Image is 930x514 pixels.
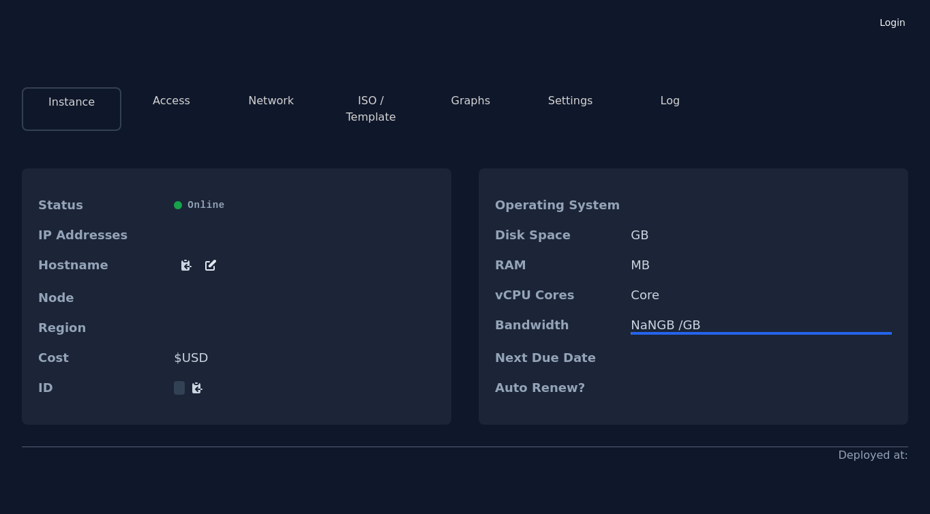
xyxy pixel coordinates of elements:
[38,258,163,275] dt: Hostname
[877,13,908,29] a: Login
[495,198,620,212] dt: Operating System
[174,351,435,365] dd: $ USD
[38,291,163,305] dt: Node
[495,351,620,365] dt: Next Due Date
[631,318,892,332] div: NaN GB / GB
[48,94,95,110] button: Instance
[495,228,620,242] dt: Disk Space
[451,93,490,109] button: Graphs
[495,288,620,302] dt: vCPU Cores
[153,93,190,109] button: Access
[495,381,620,395] dt: Auto Renew?
[248,93,294,109] button: Network
[38,228,163,242] dt: IP Addresses
[22,12,120,32] img: Logo
[631,228,892,242] dd: GB
[38,381,163,395] dt: ID
[548,93,593,109] button: Settings
[631,288,892,302] dd: Core
[838,447,908,464] div: Deployed at:
[495,258,620,272] dt: RAM
[661,93,680,109] button: Log
[332,93,410,125] button: ISO / Template
[174,198,435,212] div: Online
[38,321,163,335] dt: Region
[38,351,163,365] dt: Cost
[495,318,620,335] dt: Bandwidth
[631,258,892,272] dd: MB
[38,198,163,212] dt: Status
